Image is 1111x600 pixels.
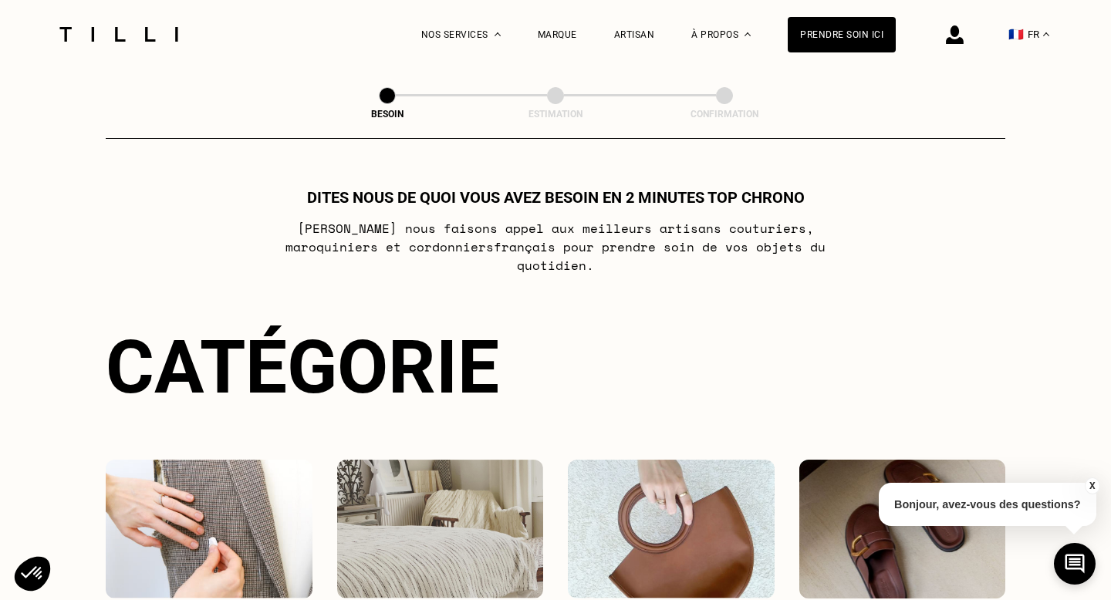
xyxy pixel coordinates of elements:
img: Accessoires [568,460,775,598]
div: Catégorie [106,324,1005,410]
a: Marque [538,29,577,40]
img: Menu déroulant à propos [745,32,751,36]
img: Intérieur [337,460,544,598]
span: 🇫🇷 [1008,27,1024,42]
button: X [1084,477,1099,494]
p: Bonjour, avez-vous des questions? [879,483,1096,526]
a: Prendre soin ici [788,17,896,52]
div: Estimation [478,109,633,120]
a: Artisan [614,29,655,40]
img: Menu déroulant [495,32,501,36]
img: Vêtements [106,460,312,598]
img: Chaussures [799,460,1006,598]
img: icône connexion [946,25,964,44]
p: [PERSON_NAME] nous faisons appel aux meilleurs artisans couturiers , maroquiniers et cordonniers ... [250,219,862,275]
img: menu déroulant [1043,32,1049,36]
h1: Dites nous de quoi vous avez besoin en 2 minutes top chrono [307,188,805,207]
div: Besoin [310,109,464,120]
img: Logo du service de couturière Tilli [54,27,184,42]
div: Confirmation [647,109,802,120]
